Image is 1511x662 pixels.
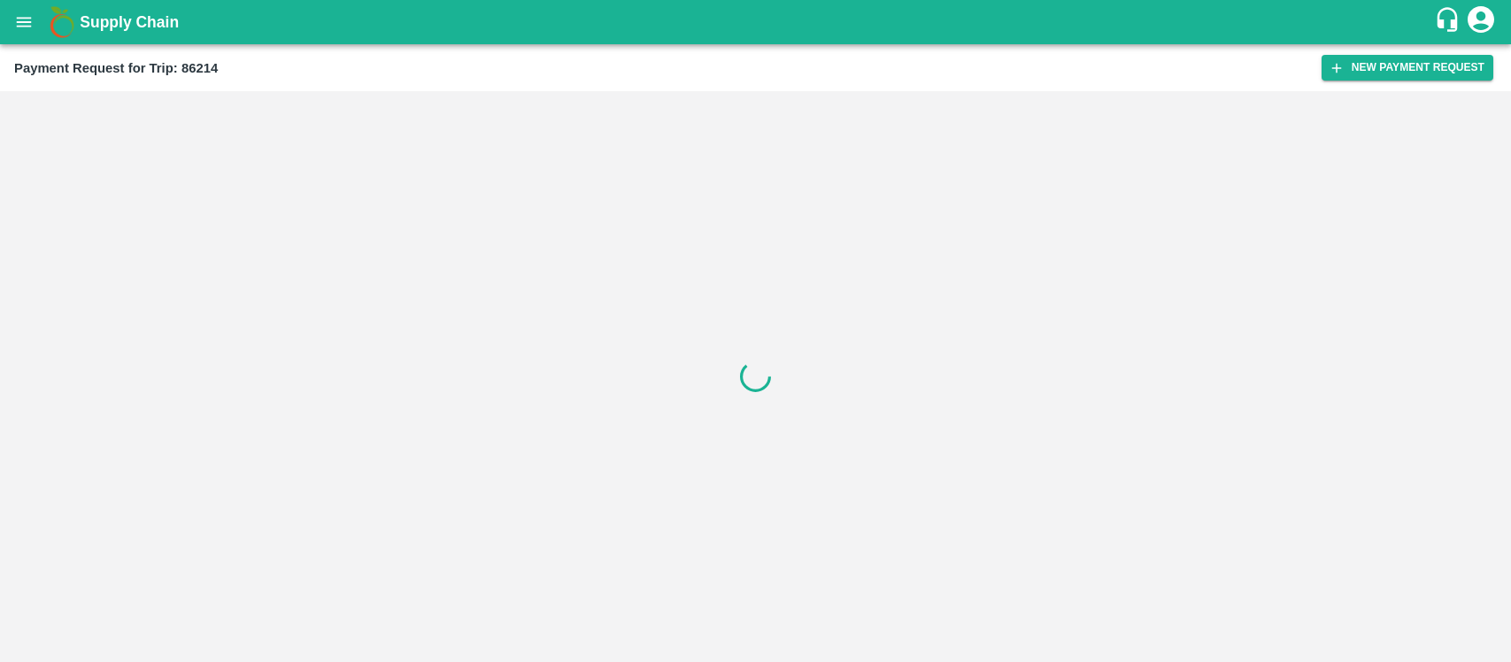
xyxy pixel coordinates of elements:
[1322,55,1493,81] button: New Payment Request
[14,61,218,75] b: Payment Request for Trip: 86214
[4,2,44,42] button: open drawer
[1465,4,1497,41] div: account of current user
[44,4,80,40] img: logo
[1434,6,1465,38] div: customer-support
[80,13,179,31] b: Supply Chain
[80,10,1434,35] a: Supply Chain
